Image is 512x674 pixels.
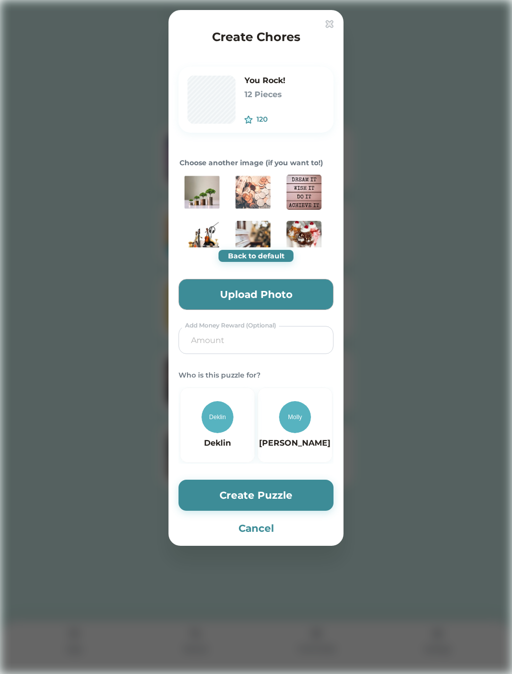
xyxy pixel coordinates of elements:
img: Untitled%20design%20%283%29%20%281%29.jpeg [184,221,219,256]
img: Dream%20It%20%281%29.jpeg [286,175,321,210]
div: Who is this puzzle for? [178,370,333,381]
img: interface-favorite-star--reward-rating-rate-social-star-media-favorite-like-stars.svg [244,116,252,124]
button: Cancel [178,521,333,536]
img: Untitled%20design%20%284%29%20%281%29.jpeg [235,221,270,256]
img: Untitled%20design%20%288%29%20%281%29.jpeg [286,221,321,256]
img: interface-delete-2--remove-bold-add-button-buttons-delete.svg [325,20,333,28]
button: Create Puzzle [178,480,333,511]
h6: You Rock! [244,75,325,87]
h6: 12 Pieces [244,89,325,101]
img: Coins%20%281%29.jpeg [235,175,270,210]
div: Choose another image (if you want to!) [179,158,323,170]
div: Add Money Reward (Optional) [182,321,279,330]
h6: [PERSON_NAME] [259,437,330,449]
div: 120 [256,114,325,125]
button: Back to default [218,250,293,262]
input: Amount [182,326,330,354]
h4: Create Chores [212,28,300,51]
img: Coins%20%2B%20Trees%20Pic%20%281%29.jpeg [184,175,219,210]
h6: Deklin [193,437,242,449]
